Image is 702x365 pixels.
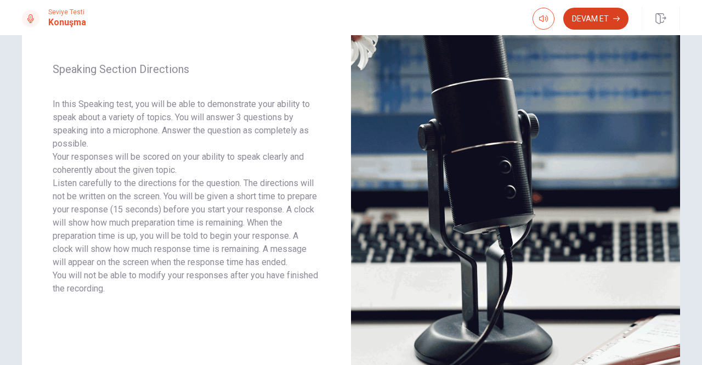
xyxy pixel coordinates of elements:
h1: Konuşma [48,16,86,29]
p: You will not be able to modify your responses after you have finished the recording. [53,269,320,295]
p: Listen carefully to the directions for the question. The directions will not be written on the sc... [53,177,320,269]
span: Seviye Testi [48,8,86,16]
p: In this Speaking test, you will be able to demonstrate your ability to speak about a variety of t... [53,98,320,150]
p: Your responses will be scored on your ability to speak clearly and coherently about the given topic. [53,150,320,177]
span: Speaking Section Directions [53,63,320,76]
button: Devam Et [563,8,629,30]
